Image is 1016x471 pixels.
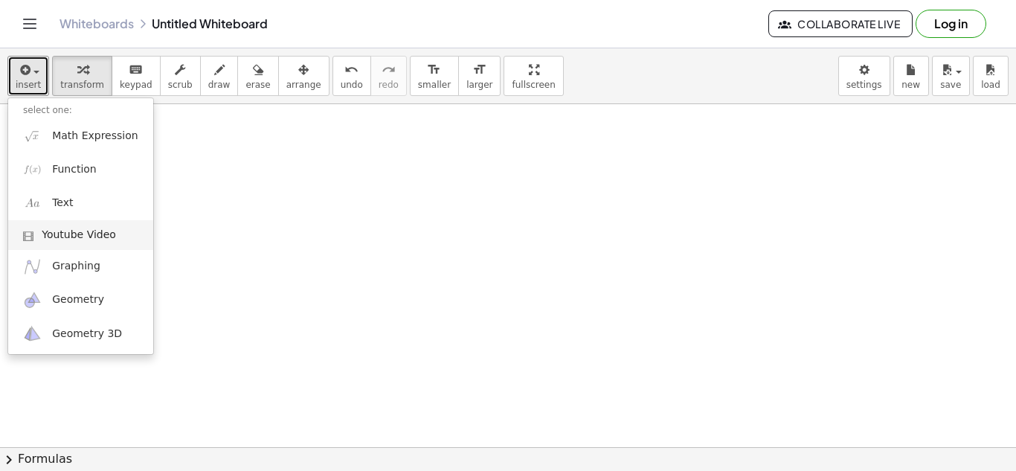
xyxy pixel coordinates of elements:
[410,56,459,96] button: format_sizesmaller
[344,61,359,79] i: undo
[7,56,49,96] button: insert
[940,80,961,90] span: save
[23,160,42,179] img: f_x.png
[52,129,138,144] span: Math Expression
[332,56,371,96] button: undoundo
[278,56,329,96] button: arrange
[8,119,153,153] a: Math Expression
[60,16,134,31] a: Whiteboards
[18,12,42,36] button: Toggle navigation
[23,257,42,276] img: ggb-graphing.svg
[341,80,363,90] span: undo
[458,56,501,96] button: format_sizelarger
[8,283,153,317] a: Geometry
[916,10,986,38] button: Log in
[52,259,100,274] span: Graphing
[838,56,890,96] button: settings
[52,292,104,307] span: Geometry
[8,153,153,186] a: Function
[52,327,122,342] span: Geometry 3D
[200,56,239,96] button: draw
[286,80,321,90] span: arrange
[901,80,920,90] span: new
[23,126,42,145] img: sqrt_x.png
[168,80,193,90] span: scrub
[23,324,42,343] img: ggb-3d.svg
[418,80,451,90] span: smaller
[768,10,913,37] button: Collaborate Live
[370,56,407,96] button: redoredo
[23,194,42,213] img: Aa.png
[781,17,900,31] span: Collaborate Live
[112,56,161,96] button: keyboardkeypad
[23,291,42,310] img: ggb-geometry.svg
[504,56,563,96] button: fullscreen
[501,138,799,362] iframe: To enrich screen reader interactions, please activate Accessibility in Grammarly extension settings
[932,56,970,96] button: save
[427,61,441,79] i: format_size
[466,80,492,90] span: larger
[42,228,116,243] span: Youtube Video
[893,56,929,96] button: new
[8,187,153,220] a: Text
[512,80,555,90] span: fullscreen
[8,220,153,250] a: Youtube Video
[472,61,486,79] i: format_size
[60,80,104,90] span: transform
[245,80,270,90] span: erase
[52,196,73,211] span: Text
[382,61,396,79] i: redo
[52,162,97,177] span: Function
[16,80,41,90] span: insert
[379,80,399,90] span: redo
[8,250,153,283] a: Graphing
[8,317,153,350] a: Geometry 3D
[129,61,143,79] i: keyboard
[208,80,231,90] span: draw
[237,56,278,96] button: erase
[973,56,1009,96] button: load
[120,80,152,90] span: keypad
[160,56,201,96] button: scrub
[981,80,1000,90] span: load
[8,102,153,119] li: select one:
[846,80,882,90] span: settings
[52,56,112,96] button: transform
